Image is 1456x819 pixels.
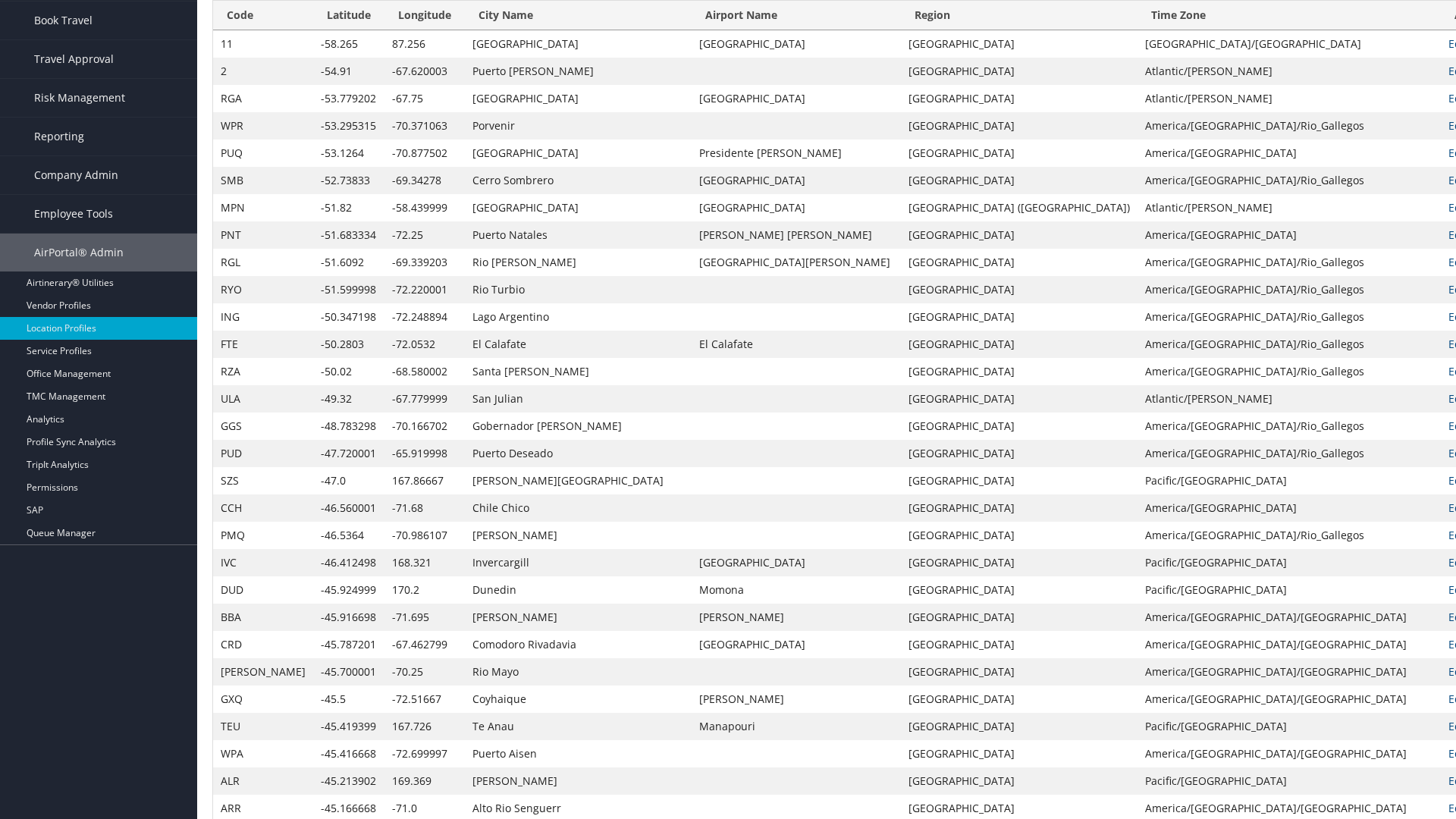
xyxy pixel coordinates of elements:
[901,58,1137,85] td: [GEOGRAPHIC_DATA]
[465,549,692,576] td: Invercargill
[313,249,384,276] td: -51.6092
[313,767,384,795] td: -45.213902
[465,303,692,331] td: Lago Argentino
[1137,140,1441,167] td: America/[GEOGRAPHIC_DATA]
[692,549,901,576] td: [GEOGRAPHIC_DATA]
[1137,686,1441,713] td: America/[GEOGRAPHIC_DATA]/[GEOGRAPHIC_DATA]
[384,1,465,30] th: Longitude: activate to sort column ascending
[901,167,1137,194] td: [GEOGRAPHIC_DATA]
[1137,767,1441,795] td: Pacific/[GEOGRAPHIC_DATA]
[213,249,313,276] td: RGL
[692,1,901,30] th: Airport Name: activate to sort column ascending
[384,112,465,140] td: -70.371063
[34,195,113,233] span: Employee Tools
[213,303,313,331] td: ING
[901,1,1137,30] th: Region: activate to sort column ascending
[384,440,465,467] td: -65.919998
[692,85,901,112] td: [GEOGRAPHIC_DATA]
[1137,658,1441,686] td: America/[GEOGRAPHIC_DATA]/[GEOGRAPHIC_DATA]
[901,494,1137,522] td: [GEOGRAPHIC_DATA]
[465,276,692,303] td: Rio Turbio
[901,140,1137,167] td: [GEOGRAPHIC_DATA]
[313,631,384,658] td: -45.787201
[213,549,313,576] td: IVC
[901,740,1137,767] td: [GEOGRAPHIC_DATA]
[213,767,313,795] td: ALR
[901,549,1137,576] td: [GEOGRAPHIC_DATA]
[1137,221,1441,249] td: America/[GEOGRAPHIC_DATA]
[384,767,465,795] td: 169.369
[901,686,1137,713] td: [GEOGRAPHIC_DATA]
[1137,522,1441,549] td: America/[GEOGRAPHIC_DATA]/Rio_Gallegos
[465,1,692,30] th: City Name: activate to sort column ascending
[213,221,313,249] td: PNT
[1137,358,1441,385] td: America/[GEOGRAPHIC_DATA]/Rio_Gallegos
[692,249,901,276] td: [GEOGRAPHIC_DATA][PERSON_NAME]
[901,112,1137,140] td: [GEOGRAPHIC_DATA]
[313,740,384,767] td: -45.416668
[384,140,465,167] td: -70.877502
[901,358,1137,385] td: [GEOGRAPHIC_DATA]
[313,358,384,385] td: -50.02
[1137,85,1441,112] td: Atlantic/[PERSON_NAME]
[901,713,1137,740] td: [GEOGRAPHIC_DATA]
[1137,467,1441,494] td: Pacific/[GEOGRAPHIC_DATA]
[465,631,692,658] td: Comodoro Rivadavia
[384,276,465,303] td: -72.220001
[213,385,313,413] td: ULA
[901,604,1137,631] td: [GEOGRAPHIC_DATA]
[692,30,901,58] td: [GEOGRAPHIC_DATA]
[313,522,384,549] td: -46.5364
[313,440,384,467] td: -47.720001
[313,604,384,631] td: -45.916698
[901,440,1137,467] td: [GEOGRAPHIC_DATA]
[901,276,1137,303] td: [GEOGRAPHIC_DATA]
[1137,440,1441,467] td: America/[GEOGRAPHIC_DATA]/Rio_Gallegos
[34,118,84,155] span: Reporting
[465,440,692,467] td: Puerto Deseado
[901,303,1137,331] td: [GEOGRAPHIC_DATA]
[34,156,118,194] span: Company Admin
[213,658,313,686] td: [PERSON_NAME]
[384,740,465,767] td: -72.699997
[465,658,692,686] td: Rio Mayo
[1137,167,1441,194] td: America/[GEOGRAPHIC_DATA]/Rio_Gallegos
[313,85,384,112] td: -53.779202
[313,276,384,303] td: -51.599998
[313,494,384,522] td: -46.560001
[901,522,1137,549] td: [GEOGRAPHIC_DATA]
[692,631,901,658] td: [GEOGRAPHIC_DATA]
[213,112,313,140] td: WPR
[384,686,465,713] td: -72.51667
[901,331,1137,358] td: [GEOGRAPHIC_DATA]
[465,767,692,795] td: [PERSON_NAME]
[213,413,313,440] td: GGS
[1137,249,1441,276] td: America/[GEOGRAPHIC_DATA]/Rio_Gallegos
[384,549,465,576] td: 168.321
[313,303,384,331] td: -50.347198
[901,658,1137,686] td: [GEOGRAPHIC_DATA]
[213,713,313,740] td: TEU
[465,358,692,385] td: Santa [PERSON_NAME]
[465,385,692,413] td: San Julian
[384,167,465,194] td: -69.34278
[465,140,692,167] td: [GEOGRAPHIC_DATA]
[213,522,313,549] td: PMQ
[465,194,692,221] td: [GEOGRAPHIC_DATA]
[384,576,465,604] td: 170.2
[384,522,465,549] td: -70.986107
[465,686,692,713] td: Coyhaique
[313,112,384,140] td: -53.295315
[313,467,384,494] td: -47.0
[313,686,384,713] td: -45.5
[465,467,692,494] td: [PERSON_NAME][GEOGRAPHIC_DATA]
[465,604,692,631] td: [PERSON_NAME]
[465,221,692,249] td: Puerto Natales
[313,713,384,740] td: -45.419399
[313,140,384,167] td: -53.1264
[465,740,692,767] td: Puerto Aisen
[213,604,313,631] td: BBA
[213,30,313,58] td: 11
[313,30,384,58] td: -58.265
[384,631,465,658] td: -67.462799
